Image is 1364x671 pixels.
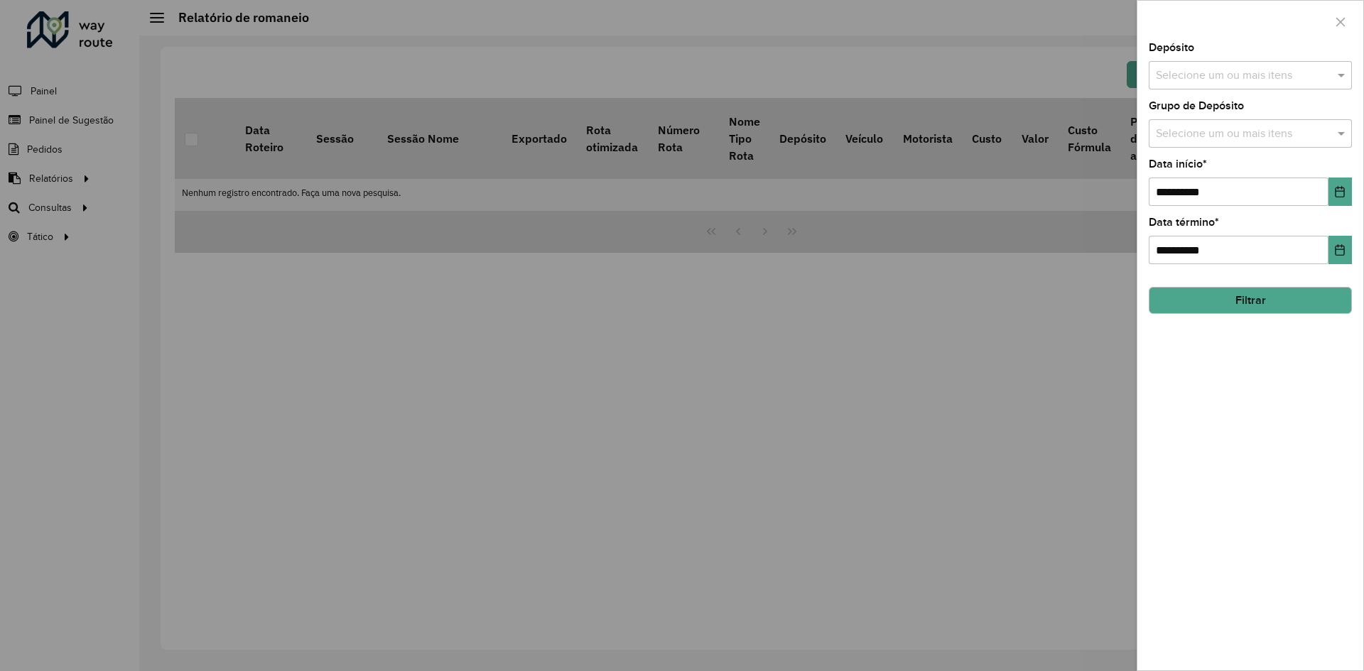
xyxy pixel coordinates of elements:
button: Choose Date [1328,236,1352,264]
label: Depósito [1149,39,1194,56]
button: Filtrar [1149,287,1352,314]
label: Data término [1149,214,1219,231]
label: Grupo de Depósito [1149,97,1244,114]
label: Data início [1149,156,1207,173]
button: Choose Date [1328,178,1352,206]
